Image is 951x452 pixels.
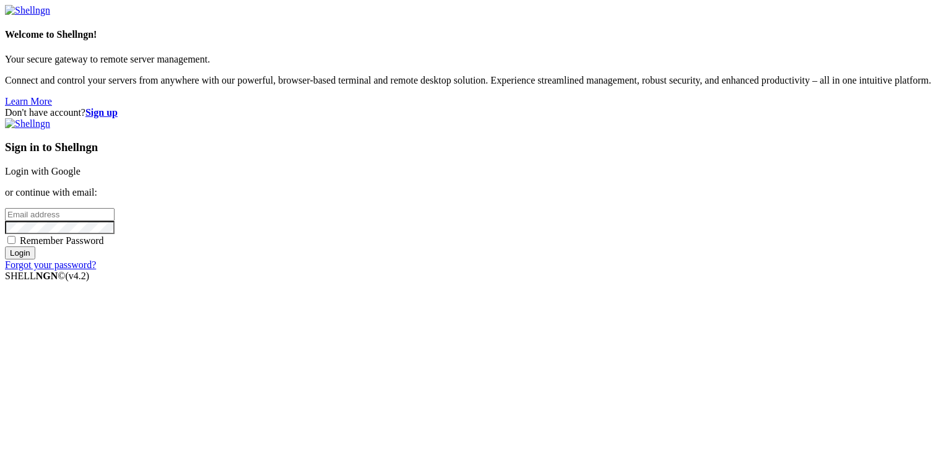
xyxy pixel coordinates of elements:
span: Remember Password [20,235,104,246]
p: or continue with email: [5,187,946,198]
a: Learn More [5,96,52,106]
b: NGN [36,271,58,281]
img: Shellngn [5,118,50,129]
img: Shellngn [5,5,50,16]
a: Login with Google [5,166,80,176]
p: Your secure gateway to remote server management. [5,54,946,65]
a: Sign up [85,107,118,118]
input: Email address [5,208,115,221]
p: Connect and control your servers from anywhere with our powerful, browser-based terminal and remo... [5,75,946,86]
span: 4.2.0 [66,271,90,281]
input: Remember Password [7,236,15,244]
span: SHELL © [5,271,89,281]
h3: Sign in to Shellngn [5,141,946,154]
input: Login [5,246,35,259]
div: Don't have account? [5,107,946,118]
h4: Welcome to Shellngn! [5,29,946,40]
a: Forgot your password? [5,259,96,270]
